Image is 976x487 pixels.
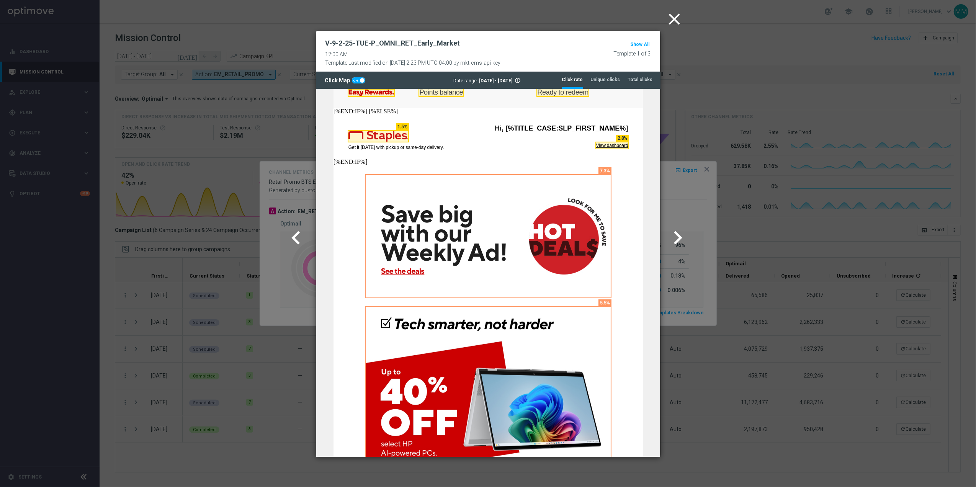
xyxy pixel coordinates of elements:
[664,222,695,254] button: chevron_right
[479,78,512,83] span: [DATE] - [DATE]
[628,77,653,83] tab-header: Total clicks
[32,42,92,53] img: Staples
[562,77,583,83] tab-header: Click rate
[665,224,692,251] i: chevron_right
[280,54,312,60] a: View dashboard
[664,8,687,31] button: close
[325,39,460,48] h2: V-9-2-25-TUE-P_OMNI_RET_Early_Market
[32,56,147,62] td: Get it [DATE] with pickup or same-day delivery.
[325,77,352,83] span: Click Map
[325,58,501,66] div: Template Last modified on [DATE] 2:23 PM UTC-04:00 by mkt-cms-api-key
[283,224,310,251] i: chevron_left
[282,222,313,254] button: chevron_left
[614,51,651,57] div: Template 1 of 3
[629,39,651,50] button: Show All
[515,77,521,83] i: info_outline
[453,78,478,83] span: Date range:
[665,10,684,29] i: close
[151,35,312,44] td: Hi, [%TITLE_CASE:SLP_FIRST_NAME%]
[591,77,620,83] tab-header: Unique clicks
[32,1,78,8] img: Easy Rewards. ™
[325,51,501,58] div: 12:00 AM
